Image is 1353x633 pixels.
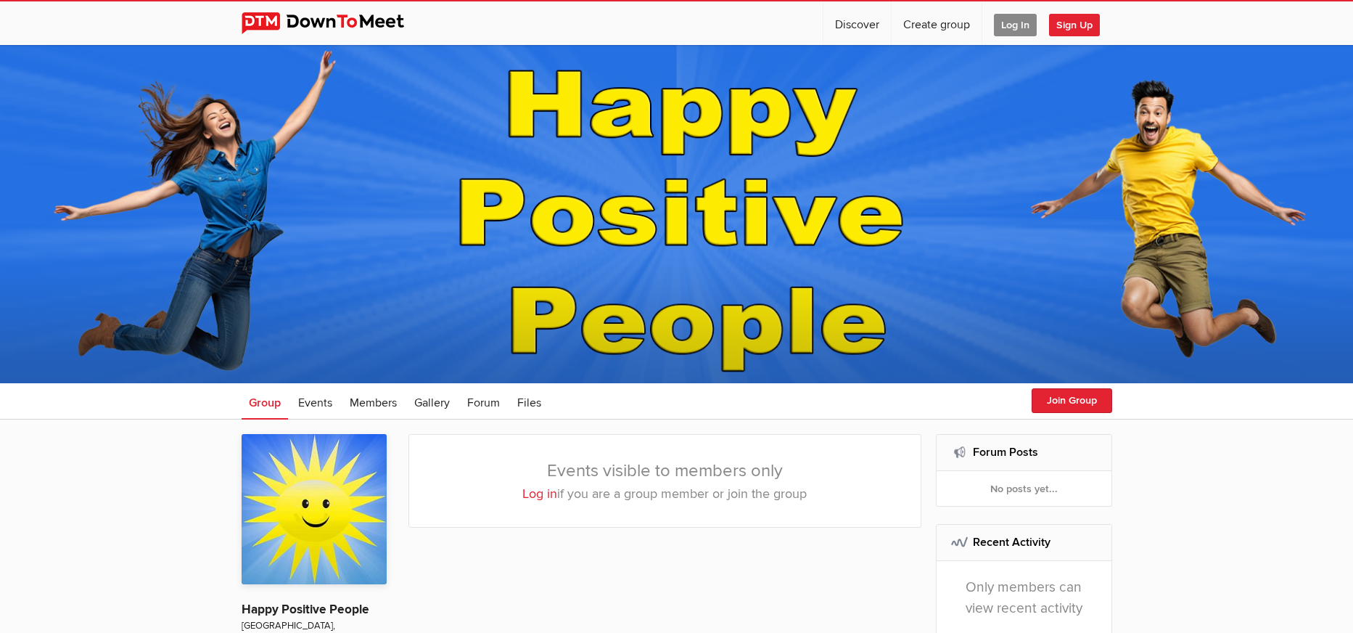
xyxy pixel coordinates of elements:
a: Forum Posts [973,445,1038,460]
p: if you are a group member or join the group [432,484,898,504]
div: Events visible to members only [408,434,922,528]
img: DownToMeet [242,12,427,34]
span: Group [249,396,281,410]
button: Join Group [1032,388,1112,413]
a: Gallery [407,383,457,420]
span: Members [350,396,397,410]
a: Log in [522,486,557,502]
span: Log In [994,14,1037,36]
a: Files [510,383,548,420]
a: Members [342,383,404,420]
span: Sign Up [1049,14,1100,36]
span: Files [517,396,541,410]
a: Log In [982,1,1048,45]
a: Sign Up [1049,1,1111,45]
span: Events [298,396,332,410]
a: Forum [460,383,507,420]
a: Create group [892,1,982,45]
h2: Recent Activity [951,525,1097,560]
div: No posts yet... [937,471,1111,506]
a: Discover [823,1,891,45]
img: Happy Positive People [242,434,387,584]
a: Events [291,383,340,420]
span: Gallery [414,396,450,410]
span: Forum [467,396,500,410]
a: Group [242,383,288,420]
